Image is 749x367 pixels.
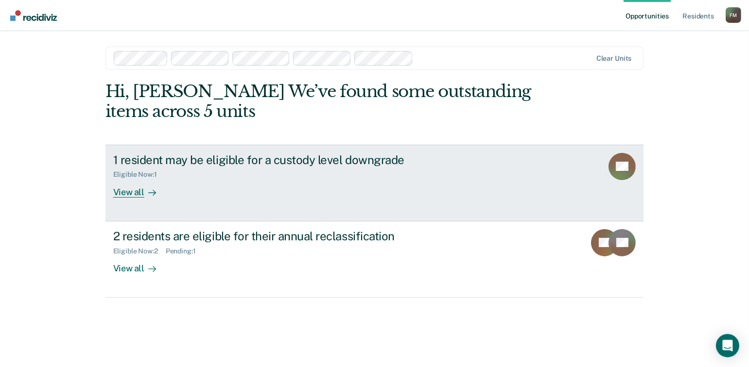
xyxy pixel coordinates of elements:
[10,10,57,21] img: Recidiviz
[166,247,204,255] div: Pending : 1
[113,153,454,167] div: 1 resident may be eligible for a custody level downgrade
[113,170,165,179] div: Eligible Now : 1
[105,145,644,221] a: 1 resident may be eligible for a custody level downgradeEligible Now:1View all
[105,221,644,298] a: 2 residents are eligible for their annual reclassificationEligible Now:2Pending:1View all
[716,334,739,357] div: Open Intercom Messenger
[726,7,741,23] button: Profile dropdown button
[113,229,454,243] div: 2 residents are eligible for their annual reclassification
[113,247,166,255] div: Eligible Now : 2
[113,255,168,274] div: View all
[105,82,536,121] div: Hi, [PERSON_NAME] We’ve found some outstanding items across 5 units
[726,7,741,23] div: F M
[596,54,632,63] div: Clear units
[113,179,168,198] div: View all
